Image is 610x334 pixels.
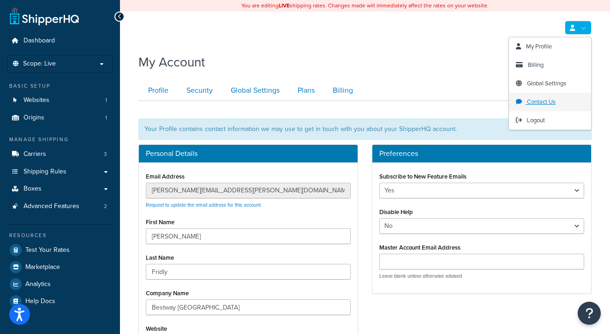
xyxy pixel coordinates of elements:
[7,259,113,275] a: Marketplace
[24,96,49,104] span: Websites
[10,7,79,25] a: ShipperHQ Home
[379,173,466,180] label: Subscribe to New Feature Emails
[379,149,584,158] h3: Preferences
[25,280,51,288] span: Analytics
[7,92,113,109] a: Websites 1
[104,150,107,158] span: 3
[578,302,601,325] button: Open Resource Center
[7,32,113,49] a: Dashboard
[323,80,360,101] a: Billing
[7,180,113,197] a: Boxes
[7,136,113,143] div: Manage Shipping
[7,276,113,292] a: Analytics
[7,198,113,215] li: Advanced Features
[146,201,261,209] a: Request to update the email address for this account
[24,37,55,45] span: Dashboard
[138,53,205,71] h1: My Account
[7,242,113,258] a: Test Your Rates
[177,80,220,101] a: Security
[25,298,55,305] span: Help Docs
[138,80,176,101] a: Profile
[25,246,70,254] span: Test Your Rates
[146,325,167,332] label: Website
[138,119,592,140] div: Your Profile contains contact information we may use to get in touch with you about your ShipperH...
[509,74,591,93] a: Global Settings
[7,146,113,163] li: Carriers
[7,163,113,180] a: Shipping Rules
[146,173,185,180] label: Email Address
[24,150,46,158] span: Carriers
[509,93,591,111] a: Contact Us
[7,146,113,163] a: Carriers 3
[24,185,42,193] span: Boxes
[24,114,44,122] span: Origins
[279,1,290,10] b: LIVE
[7,92,113,109] li: Websites
[24,203,79,210] span: Advanced Features
[146,254,174,261] label: Last Name
[7,109,113,126] li: Origins
[146,219,174,226] label: First Name
[509,111,591,130] a: Logout
[146,149,351,158] h3: Personal Details
[379,244,460,251] label: Master Account Email Address
[146,290,189,297] label: Company Name
[528,60,544,69] span: Billing
[105,96,107,104] span: 1
[379,209,413,215] label: Disable Help
[104,203,107,210] span: 2
[105,114,107,122] span: 1
[527,97,556,106] span: Contact Us
[509,56,591,74] a: Billing
[7,232,113,239] div: Resources
[526,42,552,51] span: My Profile
[23,60,56,68] span: Scope: Live
[509,37,591,56] a: My Profile
[527,116,545,125] span: Logout
[24,168,66,176] span: Shipping Rules
[527,79,566,88] span: Global Settings
[7,109,113,126] a: Origins 1
[7,198,113,215] a: Advanced Features 2
[379,273,584,280] p: Leave blank unless otherwise advised
[7,293,113,310] a: Help Docs
[25,263,60,271] span: Marketplace
[288,80,322,101] a: Plans
[7,82,113,90] div: Basic Setup
[221,80,287,101] a: Global Settings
